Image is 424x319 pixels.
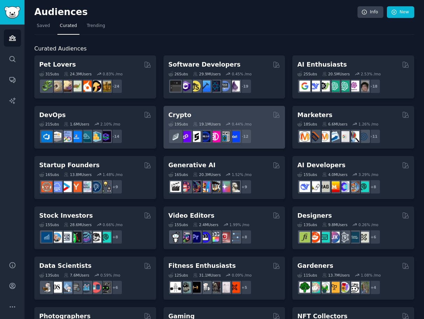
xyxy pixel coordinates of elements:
[387,6,414,18] a: New
[34,20,53,35] a: Saved
[237,129,252,144] div: + 12
[322,122,348,127] div: 6.6M Users
[170,181,181,192] img: aivideo
[61,282,72,293] img: statistics
[168,72,188,76] div: 26 Sub s
[168,211,215,220] h2: Video Editors
[297,211,332,220] h2: Designers
[41,232,52,243] img: dividends
[299,81,310,91] img: GoogleGeminiAI
[219,232,230,243] img: Youtubevideo
[190,81,201,91] img: learnjavascript
[366,79,381,94] div: + 18
[297,172,317,177] div: 15 Sub s
[309,232,320,243] img: logodesign
[348,282,359,293] img: UrbanGardening
[170,81,181,91] img: software
[170,131,181,142] img: ethfinance
[180,282,191,293] img: GymMotivation
[357,6,383,18] a: Info
[61,181,72,192] img: startup
[209,131,220,142] img: defiblockchain
[103,72,123,76] div: 0.83 % /mo
[359,222,378,227] div: 0.26 % /mo
[339,282,349,293] img: flowers
[39,122,59,127] div: 21 Sub s
[51,282,62,293] img: datascience
[339,232,349,243] img: userexperience
[229,81,240,91] img: elixir
[322,72,350,76] div: 20.5M Users
[71,181,82,192] img: ycombinator
[366,179,381,194] div: + 8
[108,179,123,194] div: + 9
[108,79,123,94] div: + 24
[297,122,317,127] div: 18 Sub s
[309,131,320,142] img: bigseo
[60,23,77,29] span: Curated
[170,232,181,243] img: gopro
[219,282,230,293] img: physicaltherapy
[359,122,378,127] div: 1.26 % /mo
[39,273,59,278] div: 13 Sub s
[229,232,240,243] img: postproduction
[200,81,210,91] img: iOSProgramming
[329,232,340,243] img: UXDesign
[366,129,381,144] div: + 11
[51,81,62,91] img: ballpython
[219,131,230,142] img: CryptoNews
[299,282,310,293] img: vegetablegardening
[87,23,105,29] span: Trending
[190,232,201,243] img: premiere
[322,273,350,278] div: 13.7M Users
[232,72,252,76] div: 0.45 % /mo
[108,230,123,244] div: + 8
[190,282,201,293] img: workout
[108,129,123,144] div: + 14
[180,232,191,243] img: editors
[71,81,82,91] img: turtle
[81,282,91,293] img: analytics
[319,81,330,91] img: AItoolsCatalog
[71,131,82,142] img: DevOpsLinks
[309,81,320,91] img: DeepSeek
[232,273,252,278] div: 0.09 % /mo
[297,161,345,170] h2: AI Developers
[339,131,349,142] img: googleads
[193,172,221,177] div: 20.3M Users
[90,181,101,192] img: Entrepreneurship
[348,81,359,91] img: OpenAIDev
[81,81,91,91] img: cockatiel
[193,273,221,278] div: 31.1M Users
[51,131,62,142] img: AWS_Certified_Experts
[329,282,340,293] img: GardeningUK
[297,273,317,278] div: 11 Sub s
[190,131,201,142] img: ethstaker
[209,81,220,91] img: reactnative
[100,81,111,91] img: dogbreed
[71,232,82,243] img: Trading
[81,232,91,243] img: StocksAndTrading
[39,172,59,177] div: 16 Sub s
[232,122,252,127] div: 0.44 % /mo
[297,72,317,76] div: 25 Sub s
[297,60,347,69] h2: AI Enthusiasts
[81,131,91,142] img: platformengineering
[41,282,52,293] img: MachineLearning
[51,181,62,192] img: SaaS
[229,181,240,192] img: DreamBooth
[329,181,340,192] img: MistralAI
[229,282,240,293] img: personaltraining
[71,282,82,293] img: dataengineering
[51,232,62,243] img: ValueInvesting
[90,232,101,243] img: swingtrading
[329,131,340,142] img: Emailmarketing
[229,222,249,227] div: 1.99 % /mo
[299,232,310,243] img: typography
[90,81,101,91] img: PetAdvice
[237,179,252,194] div: + 9
[61,81,72,91] img: leopardgeckos
[237,79,252,94] div: + 19
[190,181,201,192] img: deepdream
[361,273,381,278] div: 1.08 % /mo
